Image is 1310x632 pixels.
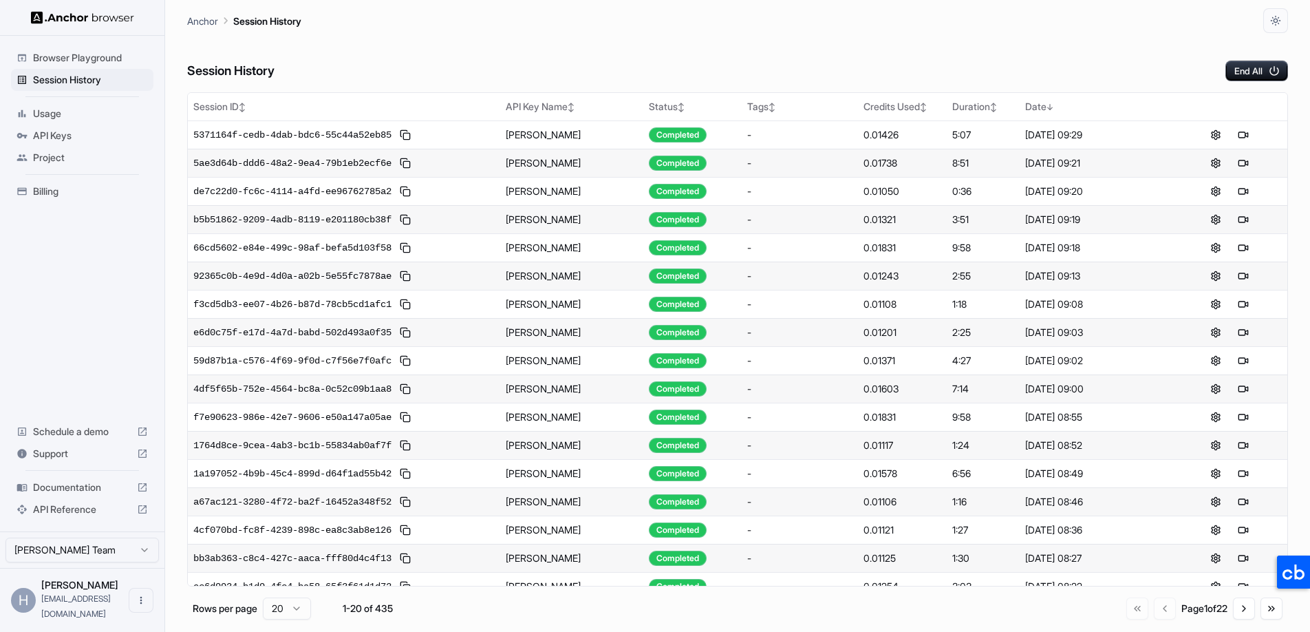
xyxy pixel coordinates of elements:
[500,346,643,375] td: [PERSON_NAME]
[952,100,1013,114] div: Duration
[649,353,707,368] div: Completed
[649,268,707,284] div: Completed
[952,297,1013,311] div: 1:18
[193,495,391,509] span: a67ac121-3280-4f72-ba2f-16452a348f52
[649,156,707,171] div: Completed
[863,523,942,537] div: 0.01121
[863,495,942,509] div: 0.01106
[952,185,1013,198] div: 0:36
[649,466,707,481] div: Completed
[11,498,153,520] div: API Reference
[129,588,153,613] button: Open menu
[990,102,997,112] span: ↕
[500,290,643,318] td: [PERSON_NAME]
[1025,241,1166,255] div: [DATE] 09:18
[649,240,707,255] div: Completed
[1025,580,1166,593] div: [DATE] 08:22
[193,213,391,227] span: b5b51862-9209-4adb-8119-e201180cb38f
[1025,128,1166,142] div: [DATE] 09:29
[952,269,1013,283] div: 2:55
[11,443,153,465] div: Support
[649,325,707,340] div: Completed
[33,151,148,165] span: Project
[11,69,153,91] div: Session History
[863,241,942,255] div: 0.01831
[952,326,1013,339] div: 2:25
[747,241,852,255] div: -
[747,523,852,537] div: -
[33,51,148,65] span: Browser Playground
[1025,354,1166,368] div: [DATE] 09:02
[649,184,707,199] div: Completed
[193,326,391,339] span: e6d0c75f-e17d-4a7d-babd-502d493a0f35
[1025,495,1166,509] div: [DATE] 08:46
[952,128,1013,142] div: 5:07
[33,129,148,143] span: API Keys
[863,100,942,114] div: Credits Used
[500,544,643,572] td: [PERSON_NAME]
[952,241,1013,255] div: 9:58
[500,177,643,205] td: [PERSON_NAME]
[747,213,852,227] div: -
[1025,439,1166,452] div: [DATE] 08:52
[863,156,942,170] div: 0.01738
[863,354,942,368] div: 0.01371
[33,185,148,198] span: Billing
[952,156,1013,170] div: 8:51
[747,580,852,593] div: -
[193,551,391,565] span: bb3ab363-c8c4-427c-aaca-fff80d4c4f13
[747,467,852,481] div: -
[193,382,391,396] span: 4df5f65b-752e-4564-bc8a-0c52c09b1aa8
[187,14,218,28] p: Anchor
[1025,410,1166,424] div: [DATE] 08:55
[11,47,153,69] div: Browser Playground
[1025,297,1166,311] div: [DATE] 09:08
[952,495,1013,509] div: 1:16
[193,128,391,142] span: 5371164f-cedb-4dab-bdc6-55c44a52eb85
[506,100,638,114] div: API Key Name
[649,494,707,509] div: Completed
[1225,61,1288,81] button: End All
[33,447,131,461] span: Support
[952,467,1013,481] div: 6:56
[1025,382,1166,396] div: [DATE] 09:00
[747,439,852,452] div: -
[500,205,643,233] td: [PERSON_NAME]
[33,73,148,87] span: Session History
[1025,551,1166,565] div: [DATE] 08:27
[193,523,391,537] span: 4cf070bd-fc8f-4239-898c-ea8c3ab8e126
[747,297,852,311] div: -
[747,100,852,114] div: Tags
[193,602,257,615] p: Rows per page
[11,588,36,613] div: H
[747,156,852,170] div: -
[187,13,301,28] nav: breadcrumb
[11,125,153,147] div: API Keys
[33,425,131,439] span: Schedule a demo
[193,467,391,481] span: 1a197052-4b9b-45c4-899d-d64f1ad55b42
[649,297,707,312] div: Completed
[1025,185,1166,198] div: [DATE] 09:20
[193,241,391,255] span: 66cd5602-e84e-499c-98af-befa5d103f58
[1025,269,1166,283] div: [DATE] 09:13
[33,107,148,120] span: Usage
[41,579,118,591] span: Hung Hoang
[11,180,153,202] div: Billing
[187,61,275,81] h6: Session History
[500,262,643,290] td: [PERSON_NAME]
[33,481,131,494] span: Documentation
[649,100,736,114] div: Status
[333,602,402,615] div: 1-20 of 435
[193,156,391,170] span: 5ae3d64b-ddd6-48a2-9ea4-79b1eb2ecf6e
[193,580,391,593] span: ec6d9934-b1d9-4fc4-ba58-65f3f61d1d72
[500,487,643,516] td: [PERSON_NAME]
[863,213,942,227] div: 0.01321
[193,410,391,424] span: f7e90623-986e-42e7-9606-e50a147a05ae
[1025,156,1166,170] div: [DATE] 09:21
[649,410,707,425] div: Completed
[649,523,707,538] div: Completed
[500,120,643,149] td: [PERSON_NAME]
[1025,523,1166,537] div: [DATE] 08:36
[1025,326,1166,339] div: [DATE] 09:03
[31,11,134,24] img: Anchor Logo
